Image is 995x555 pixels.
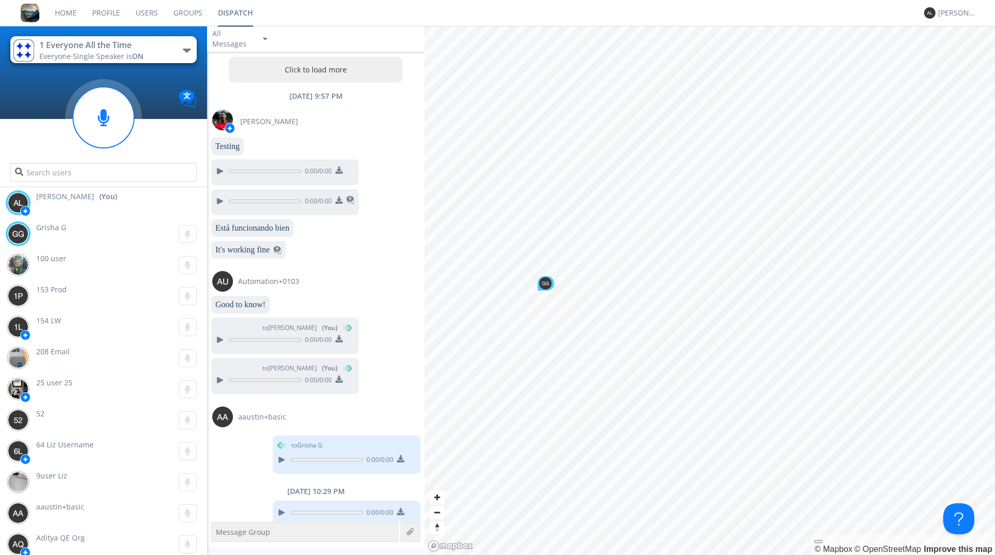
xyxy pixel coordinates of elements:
[212,271,233,292] img: 373638.png
[301,376,332,387] span: 0:00 / 0:00
[36,347,70,356] span: 208 Email
[363,508,393,519] span: 0:00 / 0:00
[335,376,343,383] img: download media button
[8,317,28,337] img: 373638.png
[425,26,995,555] canvas: Map
[8,441,28,461] img: 373638.png
[215,300,266,309] dc-p: Good to know!
[8,348,28,368] img: 3033231c3467409ebb9b61612edb4bdd
[924,545,992,553] a: Map feedback
[322,323,338,332] span: (You)
[430,505,445,520] button: Zoom out
[215,223,289,233] dc-p: Está funcionando bien
[539,277,552,290] img: 373638.png
[363,455,393,467] span: 0:00 / 0:00
[36,378,72,387] span: 25 user 25
[262,323,338,333] span: to [PERSON_NAME]
[36,471,67,481] span: 9user Liz
[263,38,267,40] img: caret-down-sm.svg
[938,8,977,18] div: [PERSON_NAME]
[36,502,84,512] span: aaustin+basic
[212,28,254,49] div: All Messages
[430,505,445,520] span: Zoom out
[273,246,282,254] img: translated-message
[8,472,28,492] img: 305fa19a2e58434bb3f4e88bbfc8325e
[430,520,445,535] span: Reset bearing to north
[215,245,282,254] dc-p: It's working fine
[8,254,28,275] img: f5492b4a00e34d15b9b3de1d9f23d579
[335,335,343,342] img: download media button
[814,545,852,553] a: Mapbox
[207,486,425,497] div: [DATE] 10:29 PM
[273,245,282,254] span: This is a translated message
[10,36,197,63] button: 1 Everyone All the TimeEveryone·Single Speaker isON
[39,51,156,62] div: Everyone ·
[346,196,355,204] img: translated-message
[229,57,403,83] button: Click to load more
[36,191,94,202] span: [PERSON_NAME]
[291,441,323,450] span: to Grisha G
[335,197,343,204] img: download media button
[430,490,445,505] button: Zoom in
[8,379,28,399] img: 30b4fc036c134896bbcaf3271c59502e
[99,191,117,202] div: (You)
[428,540,473,552] a: Mapbox logo
[179,90,197,108] img: Translation enabled
[430,520,445,535] button: Reset bearing to north
[943,503,974,534] iframe: Toggle Customer Support
[212,110,233,130] img: b497e1ca2c5b4877b05cb6c52fa8fbde
[301,197,332,208] span: 0:00 / 0:00
[132,51,143,61] span: ON
[36,409,45,418] span: 52
[212,407,233,427] img: 373638.png
[322,364,338,372] span: (You)
[814,540,823,543] button: Toggle attribution
[36,533,85,543] span: Aditya QE Org
[537,275,555,292] div: Map marker
[10,163,197,182] input: Search users
[13,39,34,62] img: 31c91c2a7426418da1df40c869a31053
[215,142,240,151] dc-p: Testing
[335,167,343,174] img: download media button
[8,534,28,554] img: 373638.png
[301,167,332,178] span: 0:00 / 0:00
[397,455,404,462] img: download media button
[39,39,156,51] div: 1 Everyone All the Time
[346,194,355,208] span: This is a translated message
[924,7,935,19] img: 373638.png
[238,276,299,287] span: Automation+0103
[301,335,332,347] span: 0:00 / 0:00
[36,284,67,294] span: 153 Prod
[262,364,338,373] span: to [PERSON_NAME]
[8,410,28,430] img: 373638.png
[397,508,404,515] img: download media button
[36,222,66,232] span: Grisha G
[207,91,425,101] div: [DATE] 9:57 PM
[8,192,28,213] img: 373638.png
[36,316,61,325] span: 154 LW
[854,545,921,553] a: OpenStreetMap
[36,253,66,263] span: 100 user
[8,223,28,244] img: 373638.png
[238,412,286,422] span: aaustin+basic
[8,503,28,523] img: 373638.png
[36,440,94,449] span: 64 Liz Username
[240,116,298,127] span: [PERSON_NAME]
[73,51,143,61] span: Single Speaker is
[21,4,39,22] img: 8ff700cf5bab4eb8a436322861af2272
[8,286,28,306] img: 373638.png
